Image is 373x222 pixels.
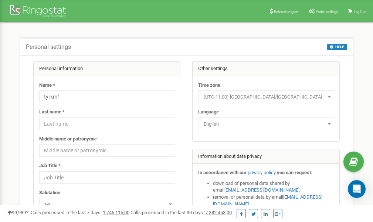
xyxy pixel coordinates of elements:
strong: In accordance with our [198,170,247,175]
span: Log Out [354,10,366,14]
span: (UTC-11:00) Pacific/Midway [201,92,332,102]
span: Referral program [274,10,299,14]
h5: Personal settings [26,44,71,50]
span: English [201,119,332,129]
label: Name * [39,82,55,89]
label: Job Title * [39,162,61,169]
span: Profile settings [316,10,338,14]
input: Last name [39,117,175,130]
span: Mr. [42,199,173,210]
input: Middle name or patronymic [39,144,175,157]
div: Open Intercom Messenger [348,180,366,198]
label: Middle name or patronymic [39,136,97,143]
button: HELP [327,44,347,50]
label: Last name * [39,109,65,116]
u: 7 382 453,00 [205,210,232,215]
input: Name [39,90,175,103]
span: Calls processed in the last 30 days : [130,210,232,215]
a: [EMAIL_ADDRESS][DOMAIN_NAME] [224,187,299,193]
li: download of personal data shared by email , [213,180,334,194]
label: Time zone [198,82,220,89]
span: (UTC-11:00) Pacific/Midway [198,90,334,103]
input: Job Title [39,171,175,184]
span: Calls processed in the last 7 days : [31,210,129,215]
label: Language [198,109,219,116]
div: Information about data privacy [193,149,340,164]
a: privacy policy [248,170,276,175]
li: removal of personal data by email , [213,194,334,208]
u: 1 745 115,00 [103,210,129,215]
label: Salutation [39,189,60,196]
span: 99,989% [7,210,30,215]
div: Other settings [193,62,340,76]
span: Mr. [39,198,175,211]
span: English [198,117,334,130]
div: Personal information [34,62,181,76]
strong: you can request: [277,170,312,175]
